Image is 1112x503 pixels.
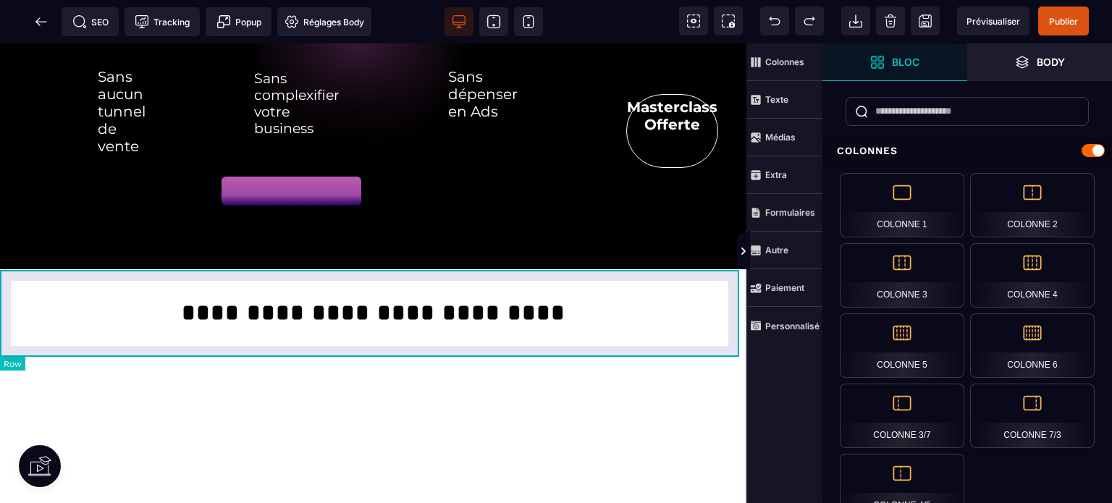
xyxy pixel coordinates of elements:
b: Masterclass Offerte [627,55,722,90]
span: Enregistrer [911,7,940,35]
div: Colonne 3 [840,243,964,308]
span: Afficher les vues [822,230,837,274]
span: Voir tablette [479,7,508,36]
span: Paiement [746,269,822,307]
span: Extra [746,156,822,194]
h2: Sans dépenser en Ads [448,25,518,77]
span: Nettoyage [876,7,905,35]
strong: Autre [765,245,788,255]
span: Aperçu [957,7,1029,35]
span: Capture d'écran [714,7,743,35]
span: Voir mobile [514,7,543,36]
h2: Sans complexifier votre business [254,27,340,93]
span: Publier [1049,16,1078,27]
div: Colonne 1 [840,173,964,237]
span: Enregistrer le contenu [1038,7,1089,35]
h2: Sans aucun tunnel de vente [98,25,146,111]
strong: Body [1037,56,1065,67]
span: Prévisualiser [966,16,1020,27]
strong: Bloc [892,56,919,67]
span: Importer [841,7,870,35]
strong: Colonnes [765,56,804,67]
div: Colonne 7/3 [970,384,1095,448]
span: Favicon [277,7,371,36]
strong: Texte [765,94,788,105]
span: Autre [746,232,822,269]
span: Voir bureau [445,7,473,36]
span: Médias [746,119,822,156]
strong: Paiement [765,282,804,293]
span: Ouvrir les blocs [822,43,967,81]
div: Colonne 3/7 [840,384,964,448]
span: SEO [72,14,109,29]
span: Code de suivi [125,7,200,36]
span: Défaire [760,7,789,35]
strong: Personnalisé [765,321,820,331]
div: Colonne 6 [970,313,1095,378]
span: Réglages Body [285,14,364,29]
div: Colonnes [822,138,1112,164]
span: Métadata SEO [62,7,119,36]
div: Colonne 5 [840,313,964,378]
span: Colonnes [746,43,822,81]
span: Formulaires [746,194,822,232]
span: Personnalisé [746,307,822,345]
span: Créer une alerte modale [206,7,271,36]
strong: Formulaires [765,207,815,218]
span: Ouvrir les calques [967,43,1112,81]
span: Rétablir [795,7,824,35]
strong: Extra [765,169,787,180]
span: Retour [27,7,56,36]
div: Colonne 4 [970,243,1095,308]
span: Voir les composants [679,7,708,35]
div: Colonne 2 [970,173,1095,237]
strong: Médias [765,132,796,143]
span: Texte [746,81,822,119]
span: Popup [216,14,261,29]
span: Tracking [135,14,190,29]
